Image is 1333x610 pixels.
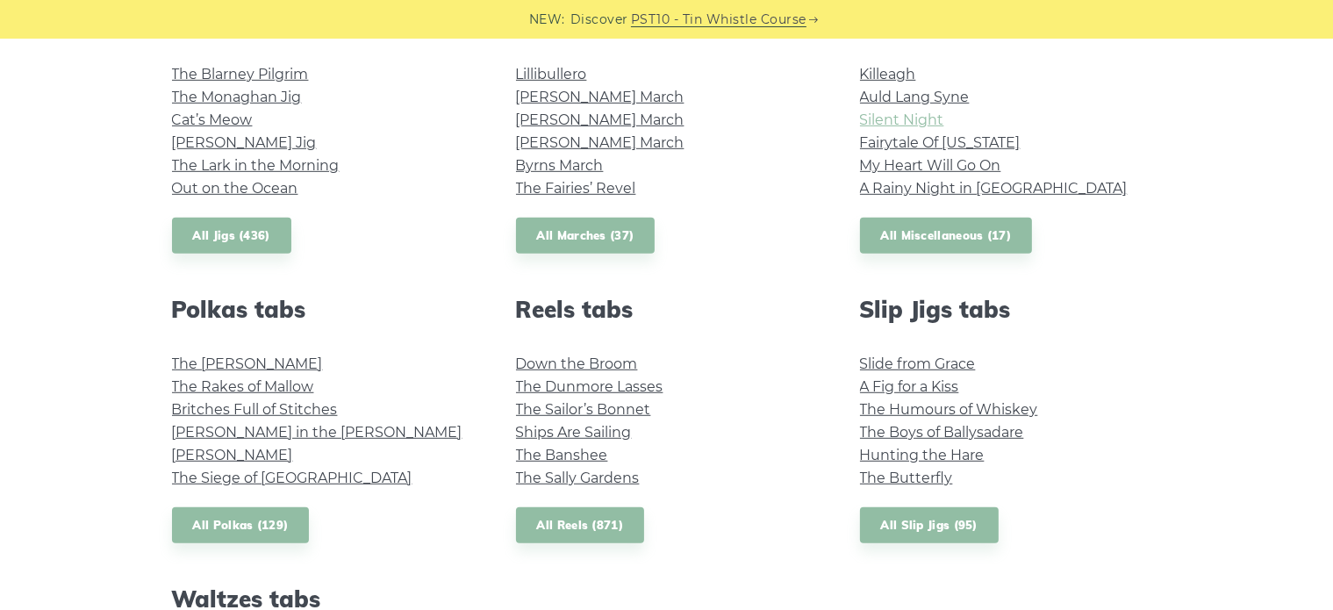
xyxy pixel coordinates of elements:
[516,470,640,486] a: The Sally Gardens
[860,89,970,105] a: Auld Lang Syne
[860,378,959,395] a: A Fig for a Kiss
[529,10,565,30] span: NEW:
[631,10,806,30] a: PST10 - Tin Whistle Course
[516,296,818,323] h2: Reels tabs
[172,111,253,128] a: Cat’s Meow
[172,66,309,83] a: The Blarney Pilgrim
[860,134,1021,151] a: Fairytale Of [US_STATE]
[860,401,1038,418] a: The Humours of Whiskey
[516,378,663,395] a: The Dunmore Lasses
[516,157,604,174] a: Byrns March
[172,89,302,105] a: The Monaghan Jig
[516,180,636,197] a: The Fairies’ Revel
[516,401,651,418] a: The Sailor’s Bonnet
[172,424,462,441] a: [PERSON_NAME] in the [PERSON_NAME]
[860,66,916,83] a: Killeagh
[172,447,293,463] a: [PERSON_NAME]
[172,401,338,418] a: Britches Full of Stitches
[516,66,587,83] a: Lillibullero
[172,470,412,486] a: The Siege of [GEOGRAPHIC_DATA]
[172,378,314,395] a: The Rakes of Mallow
[570,10,628,30] span: Discover
[516,447,608,463] a: The Banshee
[860,507,999,543] a: All Slip Jigs (95)
[516,507,645,543] a: All Reels (871)
[860,218,1033,254] a: All Miscellaneous (17)
[860,470,953,486] a: The Butterfly
[516,218,656,254] a: All Marches (37)
[172,218,291,254] a: All Jigs (436)
[860,424,1024,441] a: The Boys of Ballysadare
[172,507,310,543] a: All Polkas (129)
[172,355,323,372] a: The [PERSON_NAME]
[172,134,317,151] a: [PERSON_NAME] Jig
[860,180,1128,197] a: A Rainy Night in [GEOGRAPHIC_DATA]
[860,111,944,128] a: Silent Night
[516,111,684,128] a: [PERSON_NAME] March
[172,157,340,174] a: The Lark in the Morning
[172,296,474,323] h2: Polkas tabs
[860,296,1162,323] h2: Slip Jigs tabs
[860,157,1001,174] a: My Heart Will Go On
[516,89,684,105] a: [PERSON_NAME] March
[860,447,985,463] a: Hunting the Hare
[516,134,684,151] a: [PERSON_NAME] March
[516,424,632,441] a: Ships Are Sailing
[516,355,638,372] a: Down the Broom
[172,180,298,197] a: Out on the Ocean
[860,355,976,372] a: Slide from Grace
